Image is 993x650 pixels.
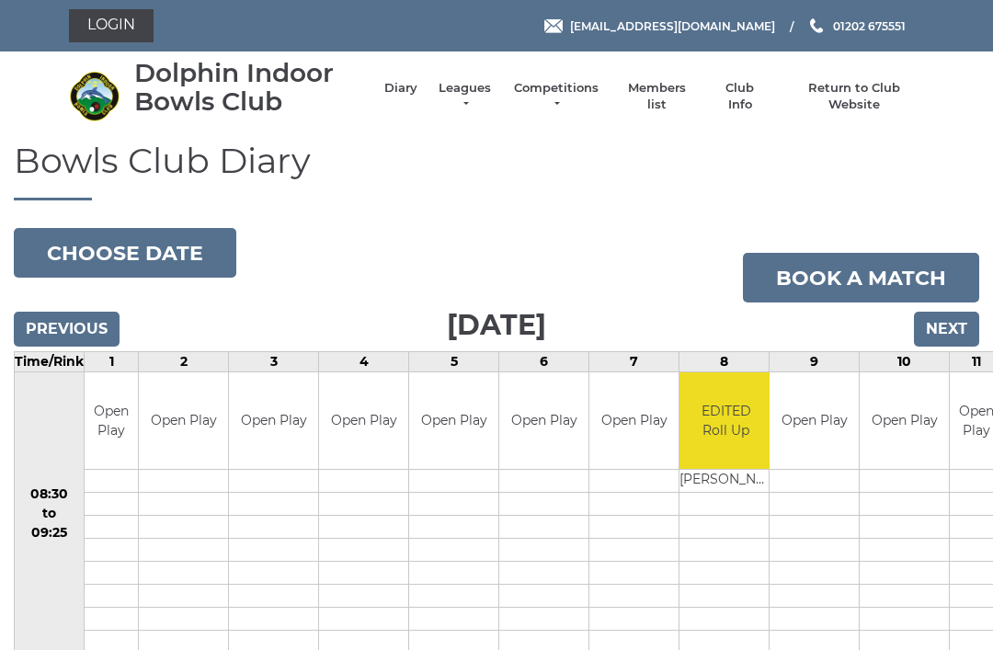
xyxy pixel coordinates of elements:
[833,18,906,32] span: 01202 675551
[544,19,563,33] img: Email
[544,17,775,35] a: Email [EMAIL_ADDRESS][DOMAIN_NAME]
[743,253,979,302] a: Book a match
[499,352,589,372] td: 6
[860,352,950,372] td: 10
[785,80,924,113] a: Return to Club Website
[139,352,229,372] td: 2
[14,142,979,201] h1: Bowls Club Diary
[589,352,679,372] td: 7
[679,469,772,492] td: [PERSON_NAME]
[85,352,139,372] td: 1
[436,80,494,113] a: Leagues
[713,80,767,113] a: Club Info
[139,372,228,469] td: Open Play
[589,372,679,469] td: Open Play
[69,71,120,121] img: Dolphin Indoor Bowls Club
[810,18,823,33] img: Phone us
[570,18,775,32] span: [EMAIL_ADDRESS][DOMAIN_NAME]
[409,352,499,372] td: 5
[384,80,417,97] a: Diary
[134,59,366,116] div: Dolphin Indoor Bowls Club
[860,372,949,469] td: Open Play
[499,372,588,469] td: Open Play
[679,352,770,372] td: 8
[319,352,409,372] td: 4
[512,80,600,113] a: Competitions
[229,352,319,372] td: 3
[14,228,236,278] button: Choose date
[770,372,859,469] td: Open Play
[618,80,694,113] a: Members list
[14,312,120,347] input: Previous
[319,372,408,469] td: Open Play
[679,372,772,469] td: EDITED Roll Up
[69,9,154,42] a: Login
[229,372,318,469] td: Open Play
[15,352,85,372] td: Time/Rink
[914,312,979,347] input: Next
[85,372,138,469] td: Open Play
[807,17,906,35] a: Phone us 01202 675551
[770,352,860,372] td: 9
[409,372,498,469] td: Open Play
